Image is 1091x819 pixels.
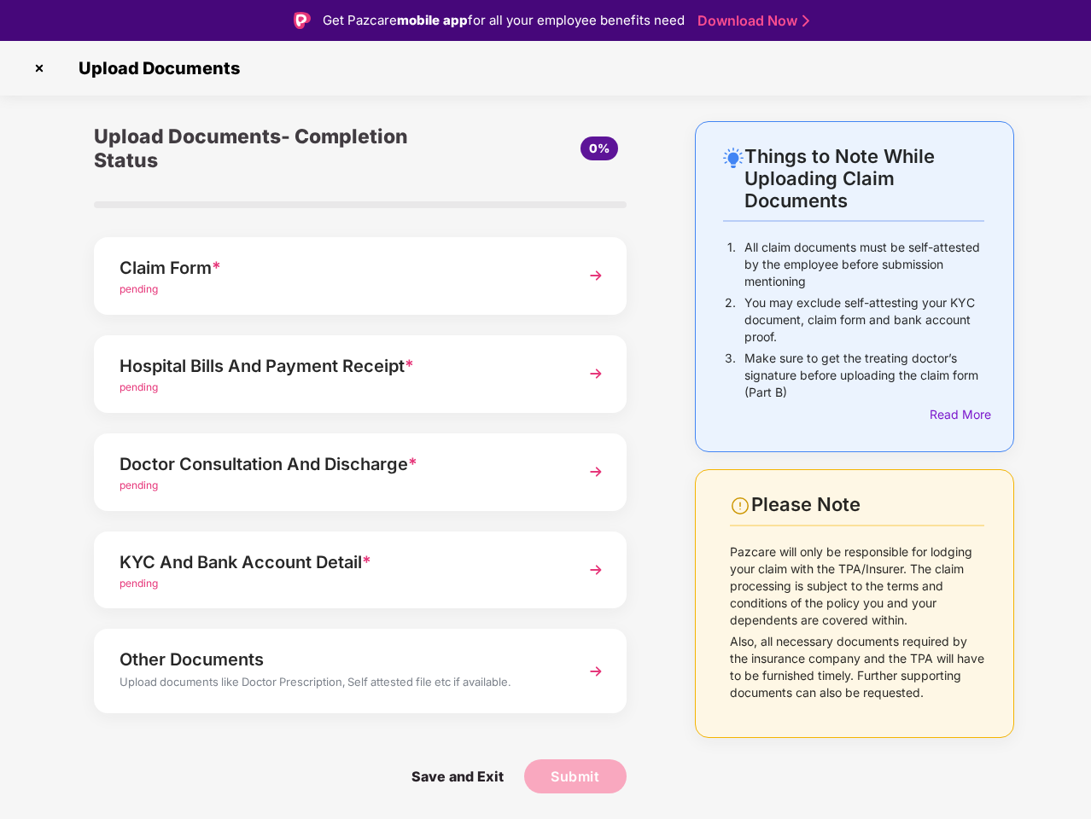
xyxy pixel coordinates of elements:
[120,673,561,695] div: Upload documents like Doctor Prescription, Self attested file etc if available.
[727,239,736,290] p: 1.
[930,405,984,424] div: Read More
[120,549,561,576] div: KYC And Bank Account Detail
[725,294,736,346] p: 2.
[94,121,449,176] div: Upload Documents- Completion Status
[581,555,611,585] img: svg+xml;base64,PHN2ZyBpZD0iTmV4dCIgeG1sbnM9Imh0dHA6Ly93d3cudzMub3JnLzIwMDAvc3ZnIiB3aWR0aD0iMzYiIG...
[581,656,611,687] img: svg+xml;base64,PHN2ZyBpZD0iTmV4dCIgeG1sbnM9Imh0dHA6Ly93d3cudzMub3JnLzIwMDAvc3ZnIiB3aWR0aD0iMzYiIG...
[730,496,750,516] img: svg+xml;base64,PHN2ZyBpZD0iV2FybmluZ18tXzI0eDI0IiBkYXRhLW5hbWU9Ildhcm5pbmcgLSAyNHgyNCIgeG1sbnM9Im...
[697,12,804,30] a: Download Now
[581,260,611,291] img: svg+xml;base64,PHN2ZyBpZD0iTmV4dCIgeG1sbnM9Imh0dHA6Ly93d3cudzMub3JnLzIwMDAvc3ZnIiB3aWR0aD0iMzYiIG...
[61,58,248,78] span: Upload Documents
[744,294,984,346] p: You may exclude self-attesting your KYC document, claim form and bank account proof.
[397,12,468,28] strong: mobile app
[744,145,984,212] div: Things to Note While Uploading Claim Documents
[294,12,311,29] img: Logo
[120,380,158,393] span: pending
[120,646,561,673] div: Other Documents
[581,456,611,487] img: svg+xml;base64,PHN2ZyBpZD0iTmV4dCIgeG1sbnM9Imh0dHA6Ly93d3cudzMub3JnLzIwMDAvc3ZnIiB3aWR0aD0iMzYiIG...
[26,55,53,82] img: svg+xml;base64,PHN2ZyBpZD0iQ3Jvc3MtMzJ4MzIiIHhtbG5zPSJodHRwOi8vd3d3LnczLm9yZy8yMDAwL3N2ZyIgd2lkdG...
[120,282,158,295] span: pending
[802,12,809,30] img: Stroke
[730,633,984,701] p: Also, all necessary documents required by the insurance company and the TPA will have to be furni...
[730,543,984,629] p: Pazcare will only be responsible for lodging your claim with the TPA/Insurer. The claim processin...
[725,350,736,401] p: 3.
[120,450,561,478] div: Doctor Consultation And Discharge
[120,479,158,491] span: pending
[751,493,984,516] div: Please Note
[744,350,984,401] p: Make sure to get the treating doctor’s signature before uploading the claim form (Part B)
[723,148,744,168] img: svg+xml;base64,PHN2ZyB4bWxucz0iaHR0cDovL3d3dy53My5vcmcvMjAwMC9zdmciIHdpZHRoPSIyNC4wOTMiIGhlaWdodD...
[120,254,561,282] div: Claim Form
[589,141,610,155] span: 0%
[120,577,158,590] span: pending
[744,239,984,290] p: All claim documents must be self-attested by the employee before submission mentioning
[581,358,611,389] img: svg+xml;base64,PHN2ZyBpZD0iTmV4dCIgeG1sbnM9Imh0dHA6Ly93d3cudzMub3JnLzIwMDAvc3ZnIiB3aWR0aD0iMzYiIG...
[394,759,521,793] span: Save and Exit
[120,352,561,380] div: Hospital Bills And Payment Receipt
[323,10,685,31] div: Get Pazcare for all your employee benefits need
[524,759,627,793] button: Submit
